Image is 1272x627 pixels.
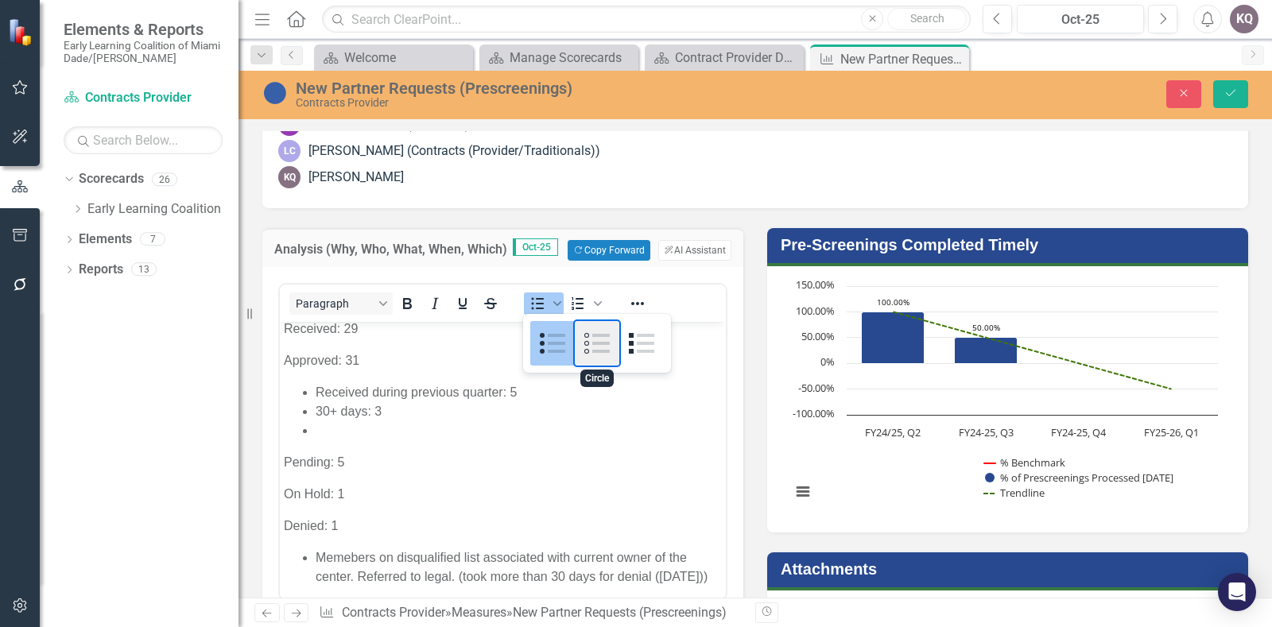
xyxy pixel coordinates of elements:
button: Italic [421,292,448,315]
a: Reports [79,261,123,279]
div: New Partner Requests (Prescreenings) [296,79,809,97]
span: Paragraph [296,297,374,310]
div: Numbered list [564,292,604,315]
div: [PERSON_NAME] (Contracts (Provider/Traditionals)) [308,142,600,161]
div: LC [278,140,301,162]
div: Oct-25 [1022,10,1138,29]
div: KQ [278,166,301,188]
img: ClearPoint Strategy [8,18,36,46]
a: Welcome [318,48,469,68]
a: Scorecards [79,170,144,188]
span: Oct-25 [513,238,558,256]
span: Elements & Reports [64,20,223,39]
text: 150.00% [796,277,835,292]
div: Default [530,321,575,366]
h3: Attachments [781,560,1240,578]
text: -50.00% [798,381,835,395]
div: 7 [140,233,165,246]
img: No Information [262,80,288,106]
iframe: Rich Text Area [280,322,726,599]
p: Denied: 1 [4,195,442,214]
div: Chart. Highcharts interactive chart. [783,278,1232,517]
div: Square [619,321,664,366]
input: Search Below... [64,126,223,154]
text: 50.00% [972,322,1000,333]
text: FY25-26, Q1 [1144,425,1199,439]
p: Approved: 31 [4,29,442,48]
a: Early Learning Coalition [87,200,238,219]
button: Show % of Prescreenings Processed within 30 days [985,470,1212,485]
path: FY24-25, Q3, 50. % of Prescreenings Processed within 30 days. [955,338,1018,364]
button: Oct-25 [1017,5,1144,33]
button: Search [887,8,967,30]
text: FY24-25, Q4 [1051,425,1107,439]
div: Bullet list [524,292,564,315]
li: Received during previous quarter: 5 [36,61,442,80]
h3: Analysis (Why, Who, What, When, Which) [274,242,510,257]
div: Circle [575,321,619,366]
a: Measures [452,605,506,620]
div: Contracts Provider [296,97,809,109]
span: Search [910,12,944,25]
li: Memebers on disqualified list associated with current owner of the center. Referred to legal. (to... [36,226,442,265]
p: On Hold: 1 [4,163,442,182]
text: 100.00% [796,304,835,318]
path: FY24/25, Q2, 100. % of Prescreenings Processed within 30 days. [862,312,925,364]
h3: Pre-Screenings Completed Timely [781,236,1240,254]
text: FY24/25, Q2 [865,425,921,439]
li: 30+ days: 3 [36,80,442,99]
button: Copy Forward [568,240,650,261]
p: Pending: 5 [4,131,442,150]
text: 0% [820,354,835,369]
div: 26 [152,172,177,186]
input: Search ClearPoint... [322,6,971,33]
a: Manage Scorecards [483,48,634,68]
button: Show Trendline [983,486,1045,500]
div: New Partner Requests (Prescreenings) [513,605,727,620]
button: Bold [394,292,421,315]
a: Elements [79,230,132,249]
a: Contracts Provider [342,605,445,620]
small: Early Learning Coalition of Miami Dade/[PERSON_NAME] [64,39,223,65]
button: Underline [449,292,476,315]
text: FY24-25, Q3 [959,425,1014,439]
button: Block Paragraph [289,292,393,315]
text: 50.00% [801,329,835,343]
div: » » [319,604,743,622]
text: -100.00% [793,406,835,420]
button: KQ [1230,5,1258,33]
div: New Partner Requests (Prescreenings) [840,49,965,69]
button: Reveal or hide additional toolbar items [624,292,651,315]
div: Open Intercom Messenger [1218,573,1256,611]
svg: Interactive chart [783,278,1226,517]
button: View chart menu, Chart [792,480,814,502]
text: 100.00% [877,296,909,308]
button: Show % Benchmark [984,455,1065,470]
a: Contracts Provider [64,89,223,107]
div: [PERSON_NAME] [308,168,404,187]
g: % of Prescreenings Processed within 30 days, series 2 of 3. Bar series with 4 bars. [862,286,1173,364]
div: 13 [131,263,157,277]
div: Welcome [344,48,469,68]
button: Strikethrough [477,292,504,315]
button: AI Assistant [658,240,731,261]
